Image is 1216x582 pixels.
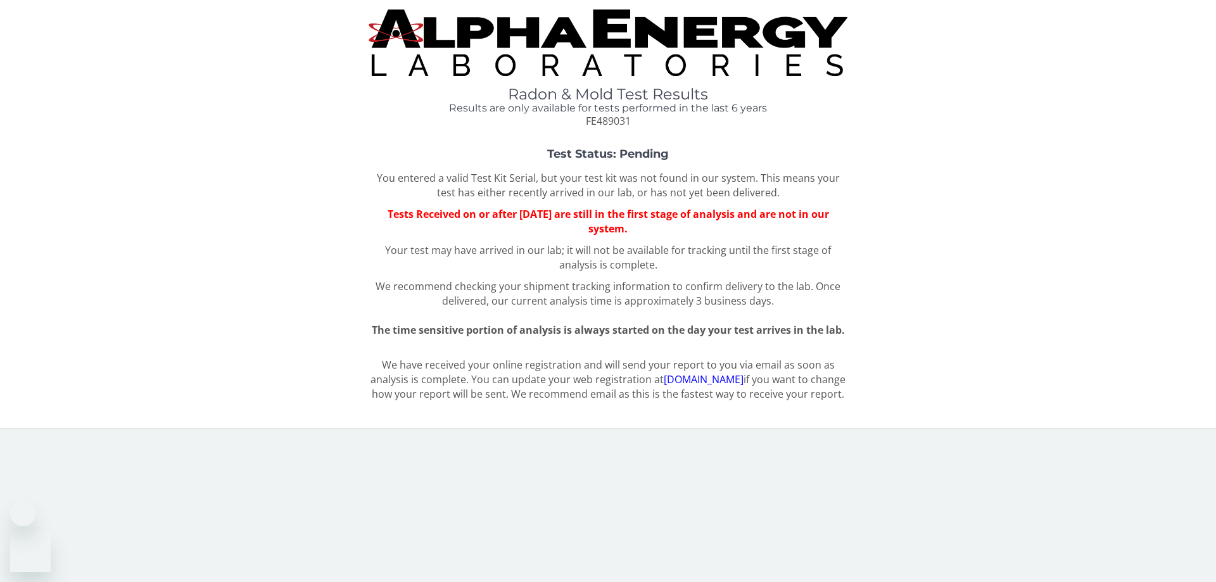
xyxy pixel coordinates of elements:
[664,372,744,386] a: [DOMAIN_NAME]
[376,279,813,293] span: We recommend checking your shipment tracking information to confirm delivery to the lab.
[369,86,847,103] h1: Radon & Mold Test Results
[372,323,845,337] span: The time sensitive portion of analysis is always started on the day your test arrives in the lab.
[586,114,631,128] span: FE489031
[369,243,847,272] p: Your test may have arrived in our lab; it will not be available for tracking until the first stag...
[369,358,847,402] p: We have received your online registration and will send your report to you via email as soon as a...
[442,279,840,308] span: Once delivered, our current analysis time is approximately 3 business days.
[547,147,669,161] strong: Test Status: Pending
[10,531,51,572] iframe: Button to launch messaging window
[369,171,847,200] p: You entered a valid Test Kit Serial, but your test kit was not found in our system. This means yo...
[388,207,829,236] span: Tests Received on or after [DATE] are still in the first stage of analysis and are not in our sys...
[369,9,847,76] img: TightCrop.jpg
[369,103,847,114] h4: Results are only available for tests performed in the last 6 years
[10,501,35,526] iframe: Close message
